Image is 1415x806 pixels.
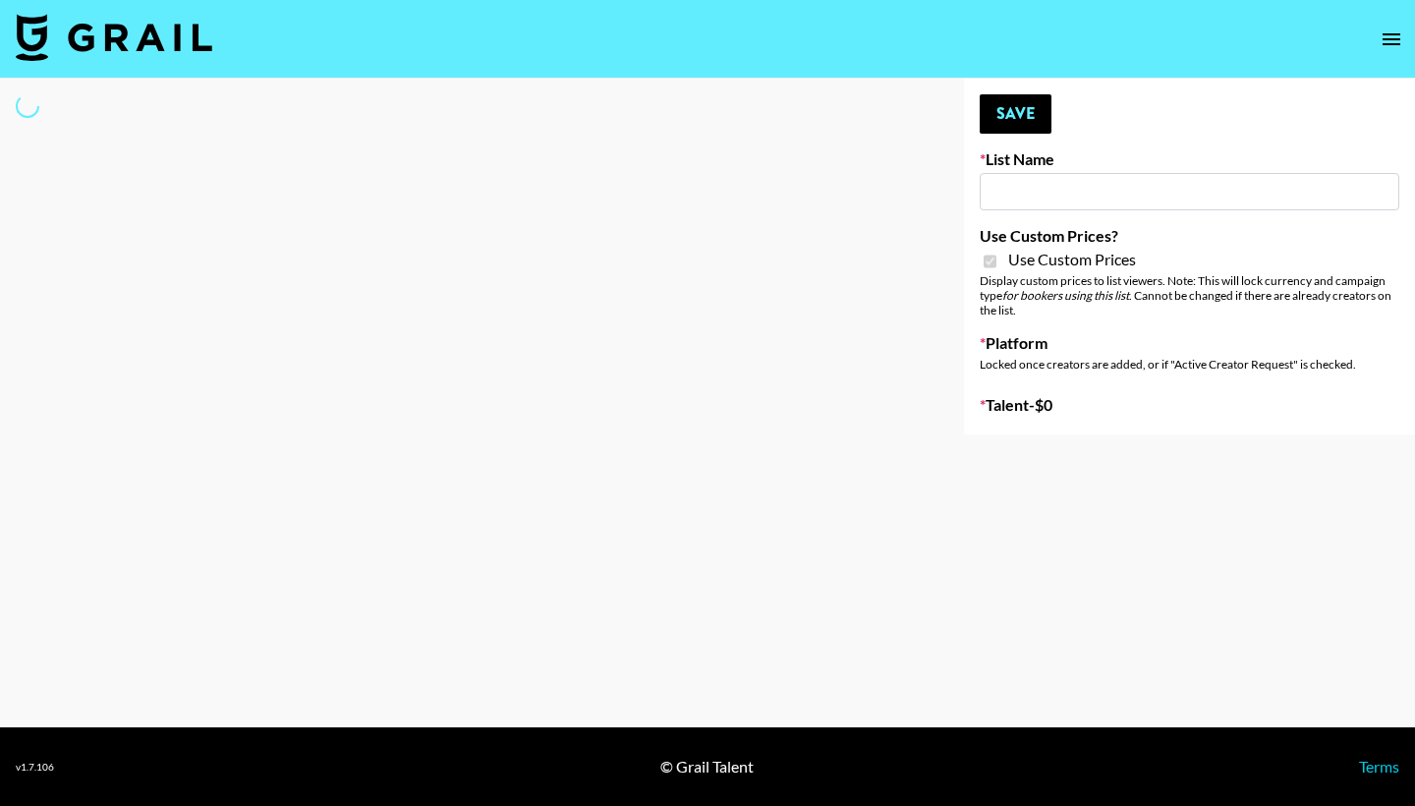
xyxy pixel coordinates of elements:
[660,757,754,777] div: © Grail Talent
[16,14,212,61] img: Grail Talent
[1372,20,1411,59] button: open drawer
[980,395,1399,415] label: Talent - $ 0
[1008,250,1136,269] span: Use Custom Prices
[980,226,1399,246] label: Use Custom Prices?
[1359,757,1399,776] a: Terms
[980,357,1399,372] div: Locked once creators are added, or if "Active Creator Request" is checked.
[980,149,1399,169] label: List Name
[980,94,1051,134] button: Save
[980,273,1399,317] div: Display custom prices to list viewers. Note: This will lock currency and campaign type . Cannot b...
[980,333,1399,353] label: Platform
[16,761,54,774] div: v 1.7.106
[1002,288,1129,303] em: for bookers using this list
